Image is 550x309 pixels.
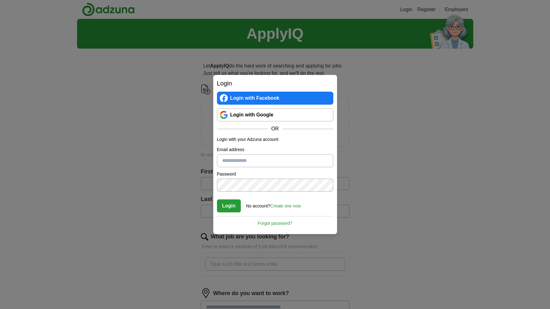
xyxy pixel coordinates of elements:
[217,92,333,105] a: Login with Facebook
[217,136,333,143] p: Login with your Adzuna account:
[246,199,301,209] div: No account?
[270,203,301,208] a: Create one now
[217,199,241,212] button: Login
[217,79,333,88] h2: Login
[217,146,333,153] label: Email address
[217,108,333,121] a: Login with Google
[217,216,333,227] a: Forgot password?
[268,125,283,133] span: OR
[217,171,333,177] label: Password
